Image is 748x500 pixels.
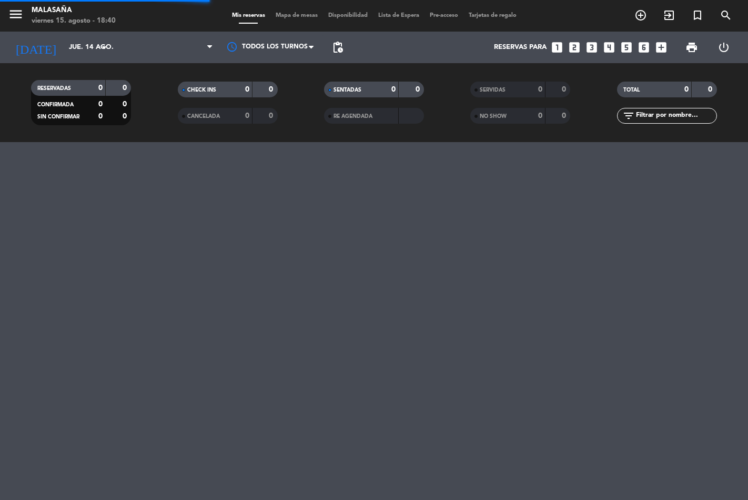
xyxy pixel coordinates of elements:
[463,13,522,18] span: Tarjetas de regalo
[708,32,741,63] div: LOG OUT
[245,112,249,119] strong: 0
[245,86,249,93] strong: 0
[333,114,372,119] span: RE AGENDADA
[708,86,714,93] strong: 0
[562,86,568,93] strong: 0
[562,112,568,119] strong: 0
[373,13,424,18] span: Lista de Espera
[123,101,129,108] strong: 0
[323,13,373,18] span: Disponibilidad
[538,112,542,119] strong: 0
[32,16,116,26] div: viernes 15. agosto - 18:40
[98,101,103,108] strong: 0
[416,86,422,93] strong: 0
[622,109,635,122] i: filter_list
[720,9,732,22] i: search
[333,87,361,93] span: SENTADAS
[480,114,507,119] span: NO SHOW
[187,87,216,93] span: CHECK INS
[37,102,74,107] span: CONFIRMADA
[568,41,581,54] i: looks_two
[424,13,463,18] span: Pre-acceso
[654,41,668,54] i: add_box
[8,6,24,26] button: menu
[37,86,71,91] span: RESERVADAS
[227,13,270,18] span: Mis reservas
[331,41,344,54] span: pending_actions
[123,113,129,120] strong: 0
[269,86,275,93] strong: 0
[717,41,730,54] i: power_settings_new
[585,41,599,54] i: looks_3
[187,114,220,119] span: CANCELADA
[8,36,64,59] i: [DATE]
[269,112,275,119] strong: 0
[98,84,103,92] strong: 0
[635,110,716,122] input: Filtrar por nombre...
[550,41,564,54] i: looks_one
[270,13,323,18] span: Mapa de mesas
[620,41,633,54] i: looks_5
[480,87,506,93] span: SERVIDAS
[684,86,689,93] strong: 0
[98,41,110,54] i: arrow_drop_down
[634,9,647,22] i: add_circle_outline
[32,5,116,16] div: Malasaña
[685,41,698,54] span: print
[602,41,616,54] i: looks_4
[123,84,129,92] strong: 0
[691,9,704,22] i: turned_in_not
[663,9,675,22] i: exit_to_app
[37,114,79,119] span: SIN CONFIRMAR
[538,86,542,93] strong: 0
[637,41,651,54] i: looks_6
[494,43,547,52] span: Reservas para
[98,113,103,120] strong: 0
[391,86,396,93] strong: 0
[623,87,640,93] span: TOTAL
[8,6,24,22] i: menu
